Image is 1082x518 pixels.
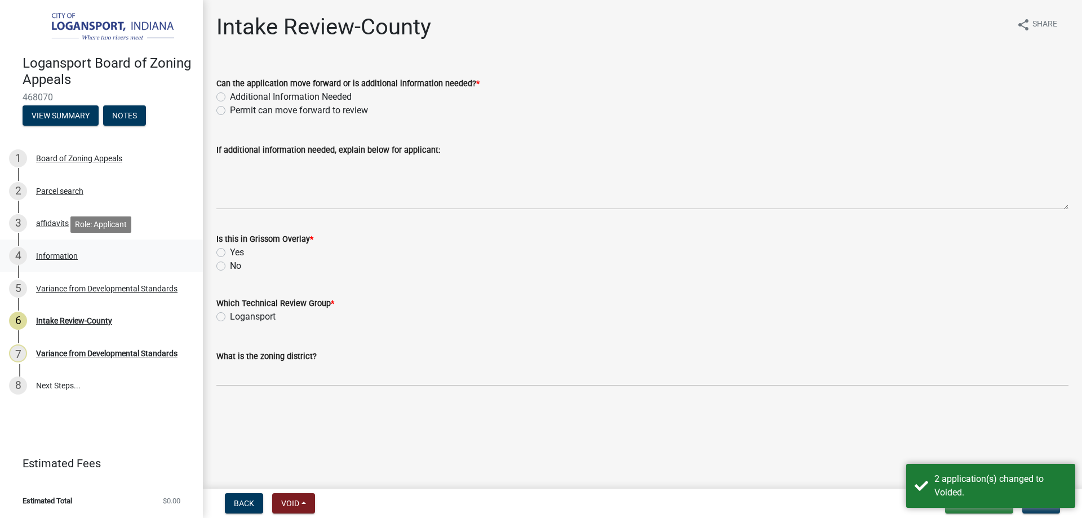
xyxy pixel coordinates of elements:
[163,497,180,504] span: $0.00
[230,246,244,259] label: Yes
[23,55,194,88] h4: Logansport Board of Zoning Appeals
[1017,18,1030,32] i: share
[23,92,180,103] span: 468070
[216,300,334,308] label: Which Technical Review Group
[103,112,146,121] wm-modal-confirm: Notes
[9,149,27,167] div: 1
[23,12,185,43] img: City of Logansport, Indiana
[9,344,27,362] div: 7
[1008,14,1066,36] button: shareShare
[9,312,27,330] div: 6
[9,280,27,298] div: 5
[36,252,78,260] div: Information
[216,353,317,361] label: What is the zoning district?
[36,349,178,357] div: Variance from Developmental Standards
[272,493,315,513] button: Void
[36,317,112,325] div: Intake Review-County
[36,219,69,227] div: affidavits
[216,14,431,41] h1: Intake Review-County
[934,472,1067,499] div: 2 application(s) changed to Voided.
[23,497,72,504] span: Estimated Total
[9,377,27,395] div: 8
[1032,18,1057,32] span: Share
[216,236,313,243] label: Is this in Grissom Overlay
[230,259,241,273] label: No
[103,105,146,126] button: Notes
[230,310,276,324] label: Logansport
[9,247,27,265] div: 4
[225,493,263,513] button: Back
[23,112,99,121] wm-modal-confirm: Summary
[230,90,352,104] label: Additional Information Needed
[9,214,27,232] div: 3
[23,105,99,126] button: View Summary
[36,285,178,293] div: Variance from Developmental Standards
[281,499,299,508] span: Void
[230,104,368,117] label: Permit can move forward to review
[216,80,480,88] label: Can the application move forward or is additional information needed?
[9,182,27,200] div: 2
[70,216,131,233] div: Role: Applicant
[234,499,254,508] span: Back
[36,187,83,195] div: Parcel search
[9,452,185,475] a: Estimated Fees
[216,147,440,154] label: If additional information needed, explain below for applicant:
[36,154,122,162] div: Board of Zoning Appeals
